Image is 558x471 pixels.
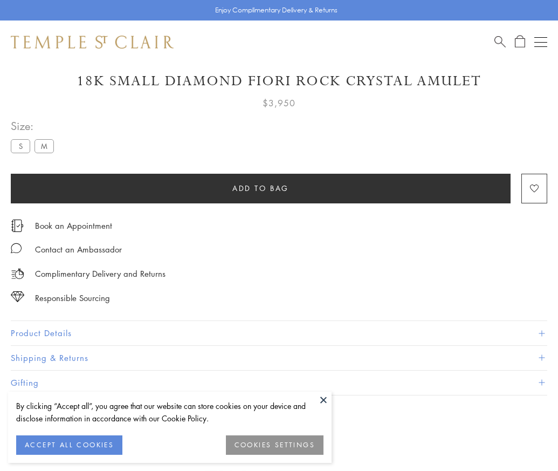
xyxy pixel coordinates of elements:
[11,243,22,254] img: MessageIcon-01_2.svg
[35,291,110,305] div: Responsible Sourcing
[35,139,54,153] label: M
[11,267,24,281] img: icon_delivery.svg
[515,35,525,49] a: Open Shopping Bag
[11,291,24,302] img: icon_sourcing.svg
[215,5,337,16] p: Enjoy Complimentary Delivery & Returns
[226,435,323,455] button: COOKIES SETTINGS
[263,96,295,110] span: $3,950
[494,35,506,49] a: Search
[11,371,547,395] button: Gifting
[11,117,58,135] span: Size:
[35,267,166,281] p: Complimentary Delivery and Returns
[16,400,323,425] div: By clicking “Accept all”, you agree that our website can store cookies on your device and disclos...
[11,220,24,232] img: icon_appointment.svg
[232,182,289,194] span: Add to bag
[534,36,547,49] button: Open navigation
[11,36,174,49] img: Temple St. Clair
[11,321,547,345] button: Product Details
[11,174,511,203] button: Add to bag
[35,220,112,231] a: Book an Appointment
[11,346,547,370] button: Shipping & Returns
[11,139,30,153] label: S
[16,435,122,455] button: ACCEPT ALL COOKIES
[35,243,122,256] div: Contact an Ambassador
[11,72,547,91] h1: 18K Small Diamond Fiori Rock Crystal Amulet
